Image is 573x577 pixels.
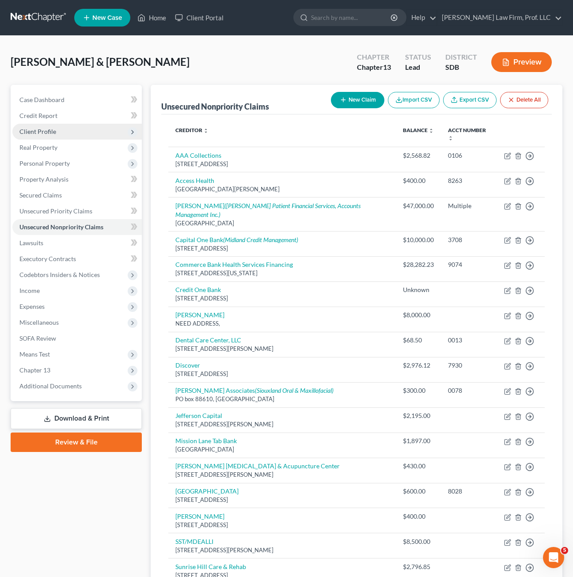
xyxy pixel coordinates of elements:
[448,336,490,345] div: 0013
[11,55,190,68] span: [PERSON_NAME] & [PERSON_NAME]
[175,336,241,344] a: Dental Care Center, LLC
[448,361,490,370] div: 7930
[175,177,214,184] a: Access Health
[12,330,142,346] a: SOFA Review
[19,159,70,167] span: Personal Property
[19,303,45,310] span: Expenses
[11,408,142,429] a: Download & Print
[448,127,486,141] a: Acct Number unfold_more
[175,361,200,369] a: Discover
[403,285,434,294] div: Unknown
[403,462,434,471] div: $430.00
[175,286,221,293] a: Credit One Bank
[443,92,497,108] a: Export CSV
[175,370,389,378] div: [STREET_ADDRESS]
[175,236,298,243] a: Capital One Bank(Midland Credit Management)
[403,336,434,345] div: $68.50
[175,202,360,218] i: ([PERSON_NAME] Patient Financial Services, Accounts Management Inc.)
[175,294,389,303] div: [STREET_ADDRESS]
[175,538,213,545] a: SST/MDEALLI
[12,203,142,219] a: Unsecured Priority Claims
[19,350,50,358] span: Means Test
[448,487,490,496] div: 8028
[403,361,434,370] div: $2,976.12
[175,127,209,133] a: Creditor unfold_more
[175,521,389,529] div: [STREET_ADDRESS]
[19,382,82,390] span: Additional Documents
[403,151,434,160] div: $2,568.82
[12,187,142,203] a: Secured Claims
[357,52,391,62] div: Chapter
[19,191,62,199] span: Secured Claims
[175,487,239,495] a: [GEOGRAPHIC_DATA]
[403,562,434,571] div: $2,796.85
[491,52,552,72] button: Preview
[12,251,142,267] a: Executory Contracts
[403,311,434,319] div: $8,000.00
[19,175,68,183] span: Property Analysis
[448,176,490,185] div: 8263
[175,319,389,328] div: NEED ADDRESS,
[175,345,389,353] div: [STREET_ADDRESS][PERSON_NAME]
[403,411,434,420] div: $2,195.00
[171,10,228,26] a: Client Portal
[175,244,389,253] div: [STREET_ADDRESS]
[383,63,391,71] span: 13
[12,219,142,235] a: Unsecured Nonpriority Claims
[92,15,122,21] span: New Case
[255,387,334,394] i: (Siouxland Oral & Maxillofacial)
[403,487,434,496] div: $600.00
[175,471,389,479] div: [STREET_ADDRESS][PERSON_NAME]
[175,261,293,268] a: Commerce Bank Health Services Financing
[175,546,389,554] div: [STREET_ADDRESS][PERSON_NAME]
[175,202,360,218] a: [PERSON_NAME]([PERSON_NAME] Patient Financial Services, Accounts Management Inc.)
[403,176,434,185] div: $400.00
[403,537,434,546] div: $8,500.00
[19,366,50,374] span: Chapter 13
[12,171,142,187] a: Property Analysis
[19,287,40,294] span: Income
[12,235,142,251] a: Lawsuits
[429,128,434,133] i: unfold_more
[448,235,490,244] div: 3708
[403,235,434,244] div: $10,000.00
[175,462,340,470] a: [PERSON_NAME] [MEDICAL_DATA] & Acupuncture Center
[11,433,142,452] a: Review & File
[19,319,59,326] span: Miscellaneous
[403,260,434,269] div: $28,282.23
[19,128,56,135] span: Client Profile
[448,260,490,269] div: 9074
[357,62,391,72] div: Chapter
[175,412,222,419] a: Jefferson Capital
[12,92,142,108] a: Case Dashboard
[175,387,334,394] a: [PERSON_NAME] Associates(Siouxland Oral & Maxillofacial)
[448,136,453,141] i: unfold_more
[19,334,56,342] span: SOFA Review
[561,547,568,554] span: 5
[19,96,65,103] span: Case Dashboard
[403,437,434,445] div: $1,897.00
[403,201,434,210] div: $47,000.00
[175,445,389,454] div: [GEOGRAPHIC_DATA]
[175,512,224,520] a: [PERSON_NAME]
[437,10,562,26] a: [PERSON_NAME] Law Firm, Prof. LLC
[19,112,57,119] span: Credit Report
[331,92,384,108] button: New Claim
[403,512,434,521] div: $400.00
[388,92,440,108] button: Import CSV
[19,239,43,247] span: Lawsuits
[403,127,434,133] a: Balance unfold_more
[175,185,389,194] div: [GEOGRAPHIC_DATA][PERSON_NAME]
[407,10,436,26] a: Help
[448,201,490,210] div: Multiple
[445,62,477,72] div: SDB
[175,563,246,570] a: Sunrise Hill Care & Rehab
[405,52,431,62] div: Status
[19,255,76,262] span: Executory Contracts
[133,10,171,26] a: Home
[175,496,389,504] div: [STREET_ADDRESS]
[19,271,100,278] span: Codebtors Insiders & Notices
[175,152,221,159] a: AAA Collections
[203,128,209,133] i: unfold_more
[175,160,389,168] div: [STREET_ADDRESS]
